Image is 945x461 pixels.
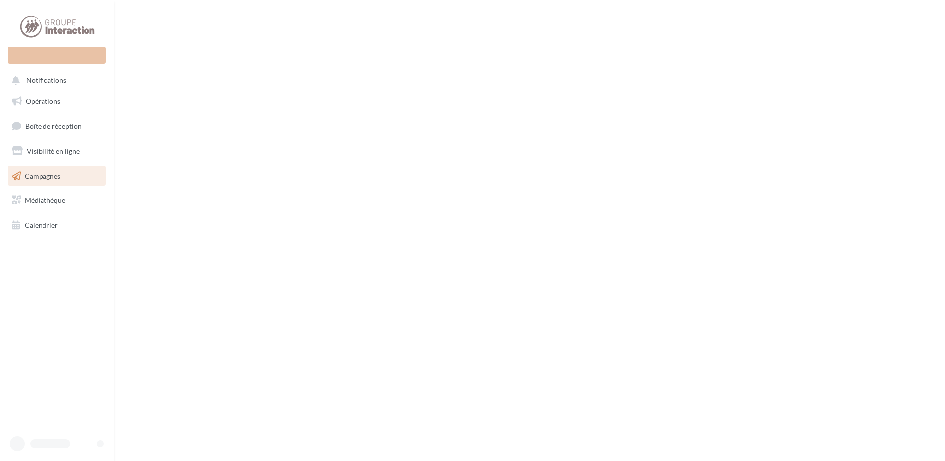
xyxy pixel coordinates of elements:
span: Opérations [26,97,60,105]
a: Calendrier [6,215,108,235]
a: Boîte de réception [6,115,108,137]
div: Nouvelle campagne [8,47,106,64]
a: Visibilité en ligne [6,141,108,162]
span: Calendrier [25,221,58,229]
span: Médiathèque [25,196,65,204]
span: Visibilité en ligne [27,147,80,155]
span: Boîte de réception [25,122,82,130]
a: Opérations [6,91,108,112]
span: Notifications [26,76,66,85]
a: Médiathèque [6,190,108,211]
span: Campagnes [25,171,60,180]
a: Campagnes [6,166,108,186]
